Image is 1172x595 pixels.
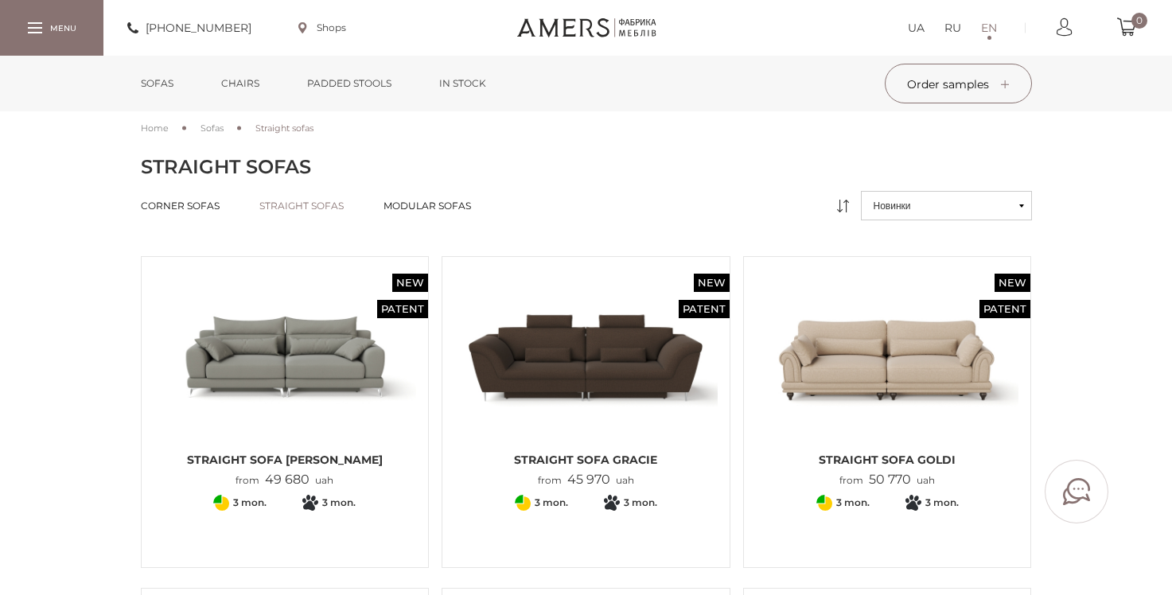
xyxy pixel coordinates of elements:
[201,122,224,134] span: Sofas
[298,21,346,35] a: Shops
[995,274,1030,292] span: New
[233,493,267,512] span: 3 mon.
[885,64,1032,103] button: Order samples
[141,155,1032,179] h1: Straight sofas
[679,300,730,318] span: Patent
[624,493,657,512] span: 3 mon.
[295,56,403,111] a: Padded stools
[1131,13,1147,29] span: 0
[836,493,870,512] span: 3 mon.
[427,56,498,111] a: in stock
[454,269,718,488] a: New Patent Straight Sofa Gracie Straight Sofa Gracie Straight Sofa Gracie from45 970uah
[141,121,169,135] a: Home
[538,472,634,488] p: from uah
[377,300,428,318] span: Patent
[694,274,730,292] span: New
[756,269,1019,488] a: New Patent Straight sofa GOLDI Straight sofa GOLDI Straight sofa GOLDI from50 770uah
[861,191,1032,220] button: Новинки
[863,472,917,487] span: 50 770
[925,493,959,512] span: 3 mon.
[454,452,718,468] span: Straight Sofa Gracie
[562,472,616,487] span: 45 970
[981,18,997,37] a: EN
[259,472,315,487] span: 49 680
[535,493,568,512] span: 3 mon.
[236,472,333,488] p: from uah
[944,18,961,37] a: RU
[129,56,185,111] a: Sofas
[908,18,925,37] a: UA
[154,269,417,488] a: New Patent Straight sofa VIKKI Straight sofa VIKKI Straight sofa [PERSON_NAME] from49 680uah
[384,200,471,212] a: Modular sofas
[201,121,224,135] a: Sofas
[141,122,169,134] span: Home
[756,452,1019,468] span: Straight sofa GOLDI
[209,56,271,111] a: Chairs
[839,472,935,488] p: from uah
[141,200,220,212] a: Corner sofas
[322,493,356,512] span: 3 mon.
[154,452,417,468] span: Straight sofa [PERSON_NAME]
[907,77,1009,91] span: Order samples
[979,300,1030,318] span: Patent
[392,274,428,292] span: New
[127,18,251,37] a: [PHONE_NUMBER]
